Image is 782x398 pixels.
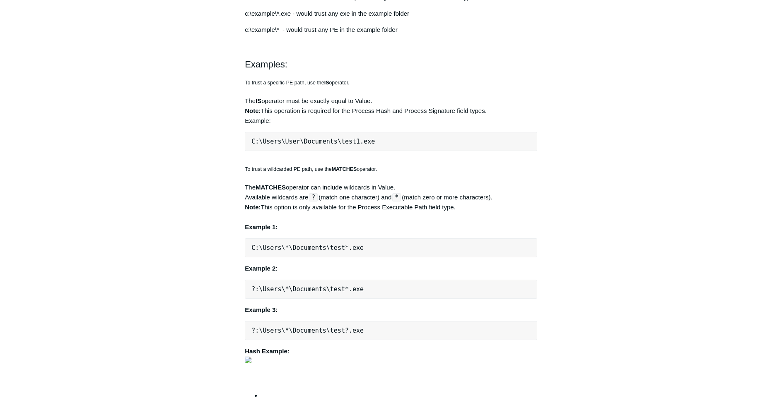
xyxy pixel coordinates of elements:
[245,223,278,230] strong: Example 1:
[245,357,251,363] img: 15493174976659
[245,348,290,355] strong: Hash Example:
[245,306,278,313] strong: Example 3:
[245,79,537,87] h5: To trust a specific PE path, use the operator.
[245,204,261,211] strong: Note:
[332,166,357,172] strong: MATCHES
[324,80,329,86] strong: IS
[245,107,261,114] strong: Note:
[245,157,537,174] h5: To trust a wildcarded PE path, use the operator.
[245,265,278,272] strong: Example 2:
[245,321,537,340] pre: ?:\Users\*\Documents\test?.exe
[245,157,537,273] div: The operator can include wildcards in Value. Available wildcards are (match one character) and (m...
[245,116,537,126] div: Example:
[245,280,537,299] pre: ?:\Users\*\Documents\test*.exe
[309,193,318,201] code: ?
[256,97,261,104] strong: IS
[245,9,537,19] p: c:\example\*.exe - would trust any exe in the example folder
[245,57,537,72] h2: Examples:
[245,238,537,257] pre: C:\Users\*\Documents\test*.exe
[245,132,537,151] pre: C:\Users\User\Documents\test1.exe
[245,79,537,151] div: The operator must be exactly equal to Value. This operation is required for the Process Hash and ...
[245,25,537,35] p: c:\example\* - would trust any PE in the example folder
[256,184,286,191] strong: MATCHES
